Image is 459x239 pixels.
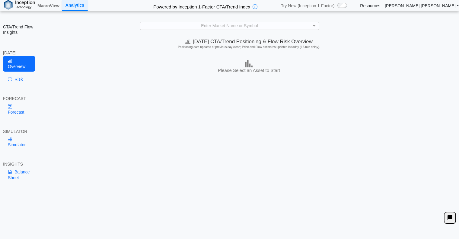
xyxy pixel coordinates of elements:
[140,22,318,30] div: Enter Market Name or Symbol
[360,3,380,8] a: Resources
[185,39,313,44] span: [DATE] CTA/Trend Positioning & Flow Risk Overview
[3,167,35,182] a: Balance Sheet
[151,2,253,10] h2: Powered by Inception 1-Factor CTA/Trend Index
[3,50,35,56] div: [DATE]
[35,1,62,11] a: MacroView
[245,60,253,67] img: bar-chart.png
[281,3,335,8] span: Try New (Inception 1-Factor)
[3,24,35,35] h2: CTA/Trend Flow Insights
[385,3,459,8] a: [PERSON_NAME].[PERSON_NAME]
[3,161,35,167] div: INSIGHTS
[3,134,35,150] a: Simulator
[3,96,35,101] div: FORECAST
[3,101,35,117] a: Forecast
[3,74,35,84] a: Risk
[40,67,457,73] h3: Please Select an Asset to Start
[3,56,35,72] a: Overview
[3,129,35,134] div: SIMULATOR
[41,45,457,49] h5: Positioning data updated at previous day close; Price and Flow estimates updated intraday (15-min...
